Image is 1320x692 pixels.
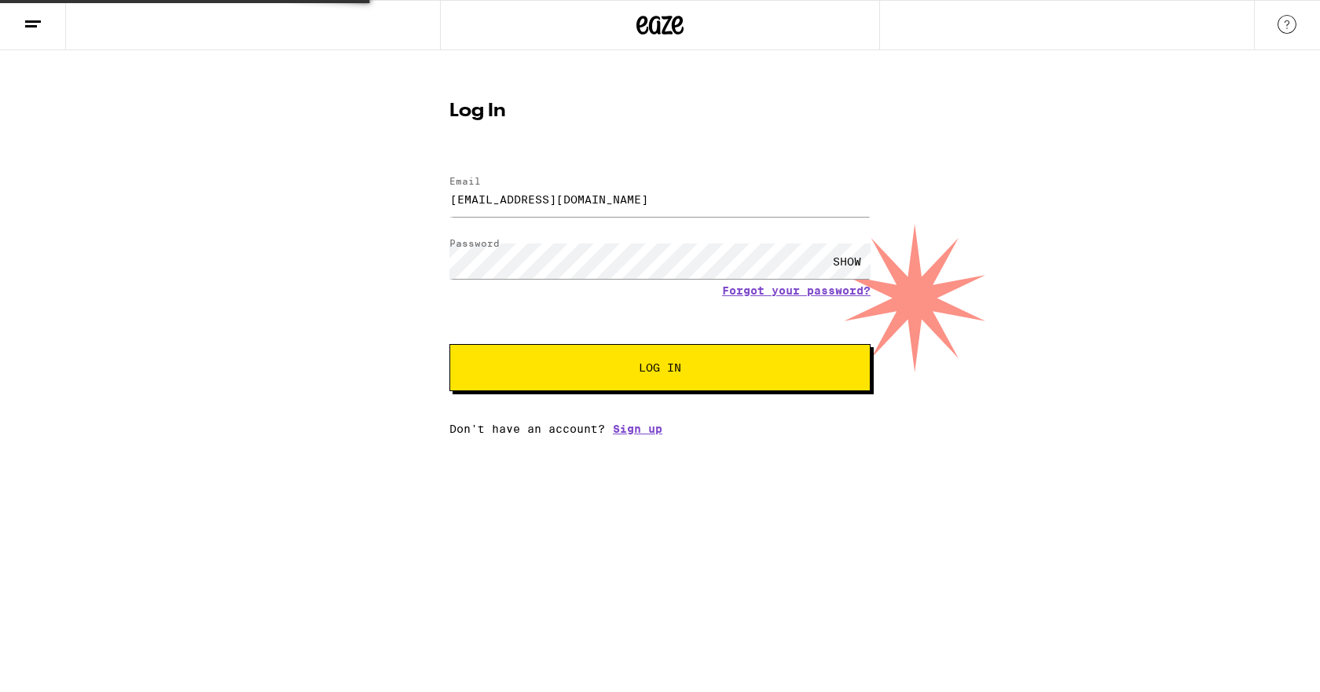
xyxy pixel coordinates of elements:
button: Log In [449,344,871,391]
input: Email [449,181,871,217]
a: Forgot your password? [722,284,871,297]
div: Don't have an account? [449,423,871,435]
label: Password [449,238,500,248]
label: Email [449,176,481,186]
a: Sign up [613,423,662,435]
span: Log In [639,362,681,373]
div: SHOW [823,243,871,279]
h1: Log In [449,102,871,121]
